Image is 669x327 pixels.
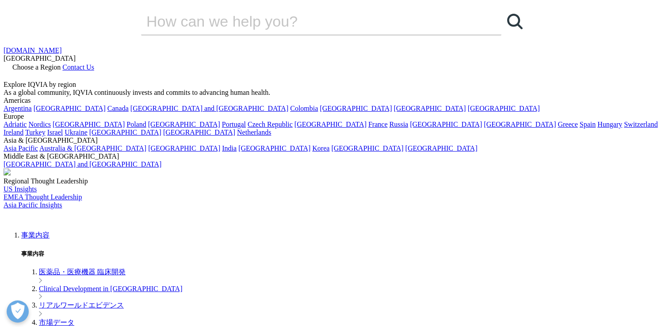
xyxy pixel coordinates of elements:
a: Netherlands [237,128,271,136]
a: France [368,121,388,128]
a: Turkey [25,128,46,136]
a: [GEOGRAPHIC_DATA] [394,105,466,112]
a: 検索する [501,8,528,35]
button: 優先設定センターを開く [7,300,29,323]
a: [GEOGRAPHIC_DATA] [320,105,392,112]
a: India [222,144,237,152]
div: [GEOGRAPHIC_DATA] [4,54,665,62]
a: 医薬品・医療機器 臨床開発 [39,268,126,276]
div: Explore IQVIA by region [4,81,665,89]
a: [GEOGRAPHIC_DATA] [405,144,478,152]
a: [GEOGRAPHIC_DATA] [53,121,125,128]
a: Hungary [597,121,622,128]
a: Greece [558,121,577,128]
div: As a global community, IQVIA continuously invests and commits to advancing human health. [4,89,665,97]
a: [GEOGRAPHIC_DATA] and [GEOGRAPHIC_DATA] [130,105,288,112]
div: Europe [4,113,665,121]
a: Czech Republic [248,121,293,128]
a: Ireland [4,128,23,136]
a: Switzerland [624,121,658,128]
svg: Search [507,14,523,29]
a: [DOMAIN_NAME] [4,47,62,54]
a: Asia Pacific [4,144,38,152]
a: Colombia [290,105,318,112]
a: [GEOGRAPHIC_DATA] [468,105,540,112]
a: Korea [312,144,329,152]
a: EMEA Thought Leadership [4,193,82,201]
a: リアルワールドエビデンス [39,301,124,309]
a: Adriatic [4,121,27,128]
a: Spain [580,121,596,128]
a: [GEOGRAPHIC_DATA] [89,128,161,136]
a: [GEOGRAPHIC_DATA] [410,121,482,128]
a: [GEOGRAPHIC_DATA] [331,144,403,152]
a: Clinical Development in [GEOGRAPHIC_DATA] [39,285,182,292]
div: Asia & [GEOGRAPHIC_DATA] [4,136,665,144]
a: Israel [47,128,63,136]
img: 2093_analyzing-data-using-big-screen-display-and-laptop.png [4,168,11,175]
a: Contact Us [62,63,94,71]
a: Poland [126,121,146,128]
a: Argentina [4,105,32,112]
div: Middle East & [GEOGRAPHIC_DATA] [4,152,665,160]
a: [GEOGRAPHIC_DATA] and [GEOGRAPHIC_DATA] [4,160,161,168]
a: [GEOGRAPHIC_DATA] [163,128,235,136]
a: Australia & [GEOGRAPHIC_DATA] [39,144,146,152]
a: 市場データ [39,319,74,326]
a: Russia [390,121,409,128]
a: Ukraine [65,128,88,136]
a: [GEOGRAPHIC_DATA] [148,121,220,128]
div: Americas [4,97,665,105]
a: [GEOGRAPHIC_DATA] [294,121,367,128]
span: Choose a Region [12,63,61,71]
a: [GEOGRAPHIC_DATA] [238,144,310,152]
div: Regional Thought Leadership [4,177,665,185]
a: 事業内容 [21,231,50,239]
a: Portugal [222,121,246,128]
a: Nordics [28,121,51,128]
input: 検索する [141,8,476,35]
a: [GEOGRAPHIC_DATA] [34,105,106,112]
a: Asia Pacific Insights [4,201,62,209]
h5: 事業内容 [21,250,665,258]
a: Canada [107,105,129,112]
a: [GEOGRAPHIC_DATA] [484,121,556,128]
a: US Insights [4,185,37,193]
a: [GEOGRAPHIC_DATA] [148,144,220,152]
